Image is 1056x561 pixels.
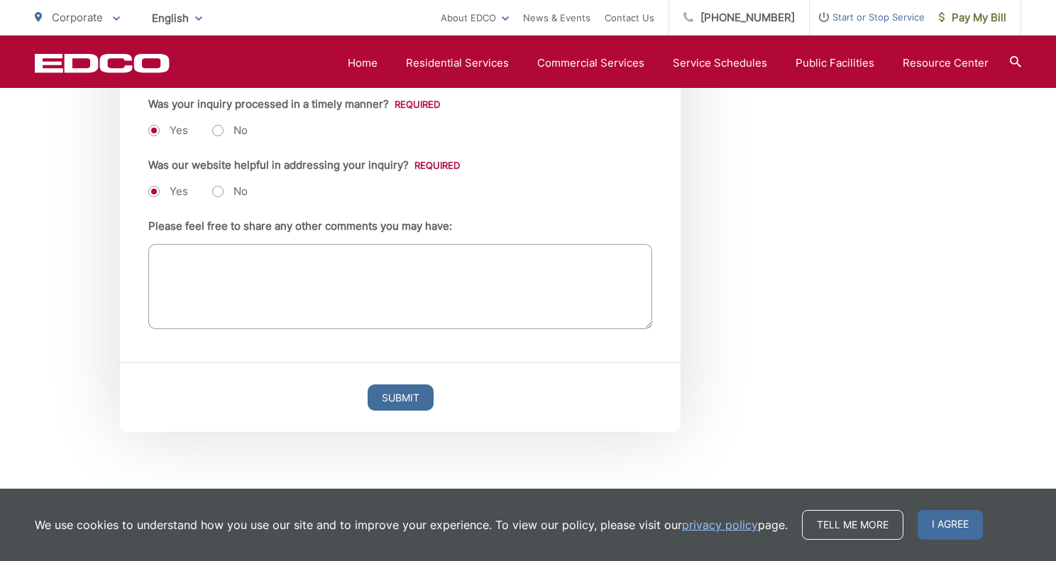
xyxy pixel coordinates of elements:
[368,384,434,411] input: Submit
[918,510,983,540] span: I agree
[605,9,654,26] a: Contact Us
[348,55,378,72] a: Home
[148,184,188,199] label: Yes
[441,9,509,26] a: About EDCO
[406,55,509,72] a: Residential Services
[682,516,758,533] a: privacy policy
[141,6,213,30] span: English
[212,123,248,138] label: No
[35,53,170,73] a: EDCD logo. Return to the homepage.
[52,11,103,24] span: Corporate
[537,55,644,72] a: Commercial Services
[939,9,1006,26] span: Pay My Bill
[212,184,248,199] label: No
[148,98,440,111] label: Was your inquiry processed in a timely manner?
[523,9,590,26] a: News & Events
[673,55,767,72] a: Service Schedules
[903,55,989,72] a: Resource Center
[35,516,788,533] p: We use cookies to understand how you use our site and to improve your experience. To view our pol...
[796,55,874,72] a: Public Facilities
[148,159,460,172] label: Was our website helpful in addressing your inquiry?
[148,220,452,233] label: Please feel free to share any other comments you may have:
[802,510,903,540] a: Tell me more
[148,123,188,138] label: Yes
